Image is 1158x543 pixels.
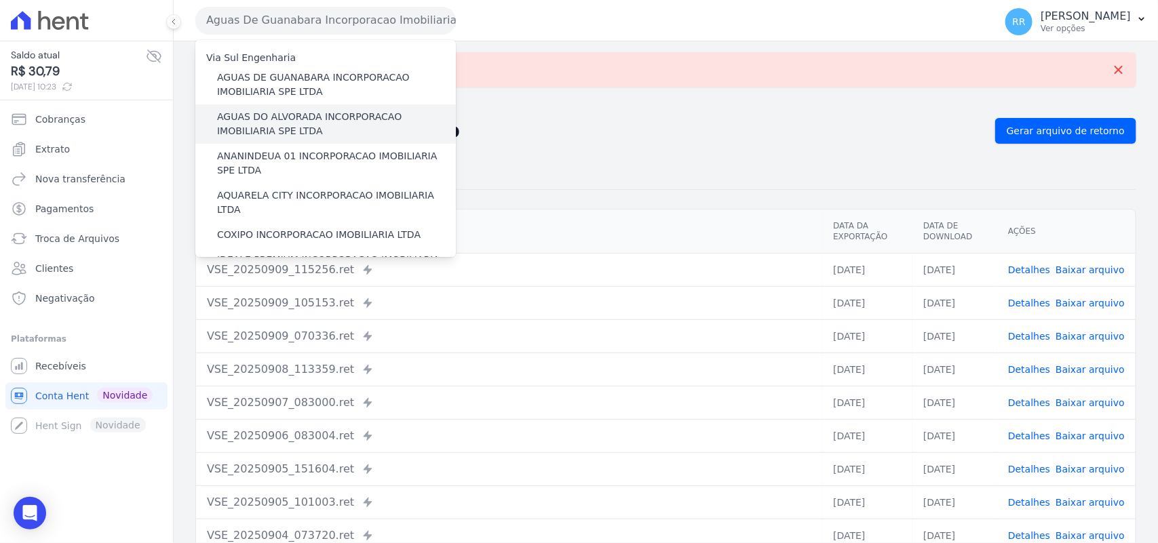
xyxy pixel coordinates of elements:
span: Cobranças [35,113,85,126]
a: Baixar arquivo [1056,397,1125,408]
a: Conta Hent Novidade [5,382,168,409]
td: [DATE] [912,452,997,485]
label: AGUAS DE GUANABARA INCORPORACAO IMOBILIARIA SPE LTDA [217,71,456,99]
a: Extrato [5,136,168,163]
label: Via Sul Engenharia [206,52,296,63]
span: Novidade [97,388,153,403]
span: Nova transferência [35,172,126,186]
span: Pagamentos [35,202,94,216]
button: RR [PERSON_NAME] Ver opções [995,3,1158,41]
label: AQUARELA CITY INCORPORACAO IMOBILIARIA LTDA [217,188,456,217]
p: Ver opções [1041,23,1131,34]
a: Gerar arquivo de retorno [995,118,1136,144]
label: ANANINDEUA 01 INCORPORACAO IMOBILIARIA SPE LTDA [217,149,456,178]
a: Clientes [5,255,168,282]
span: [DATE] 10:23 [11,81,146,93]
a: Detalhes [1008,464,1050,475]
td: [DATE] [822,386,912,419]
td: [DATE] [822,286,912,319]
span: Saldo atual [11,48,146,62]
label: COXIPO INCORPORACAO IMOBILIARIA LTDA [217,228,421,242]
a: Detalhes [1008,298,1050,308]
a: Detalhes [1008,497,1050,508]
span: Clientes [35,262,73,275]
a: Recebíveis [5,353,168,380]
th: Data de Download [912,209,997,254]
button: Aguas De Guanabara Incorporacao Imobiliaria SPE LTDA [195,7,456,34]
span: Conta Hent [35,389,89,403]
a: Detalhes [1008,430,1050,441]
span: R$ 30,79 [11,62,146,81]
nav: Breadcrumb [195,98,1136,113]
div: VSE_20250907_083000.ret [207,395,811,411]
td: [DATE] [912,419,997,452]
a: Pagamentos [5,195,168,222]
a: Troca de Arquivos [5,225,168,252]
td: [DATE] [822,485,912,519]
a: Baixar arquivo [1056,530,1125,541]
label: IDEALE PREMIUM INCORPORACAO IMOBILIARIA LTDA [217,253,456,281]
span: Gerar arquivo de retorno [1007,124,1125,138]
a: Baixar arquivo [1056,464,1125,475]
span: RR [1012,17,1025,26]
th: Ações [997,209,1136,254]
a: Baixar arquivo [1056,331,1125,342]
a: Detalhes [1008,364,1050,375]
td: [DATE] [912,485,997,519]
td: [DATE] [912,253,997,286]
p: [PERSON_NAME] [1041,9,1131,23]
td: [DATE] [822,419,912,452]
div: VSE_20250909_105153.ret [207,295,811,311]
a: Cobranças [5,106,168,133]
td: [DATE] [912,386,997,419]
a: Detalhes [1008,397,1050,408]
span: Troca de Arquivos [35,232,119,245]
span: Recebíveis [35,359,86,373]
a: Detalhes [1008,530,1050,541]
div: Plataformas [11,331,162,347]
nav: Sidebar [11,106,162,439]
td: [DATE] [912,353,997,386]
div: VSE_20250906_083004.ret [207,428,811,444]
td: [DATE] [822,253,912,286]
td: [DATE] [822,353,912,386]
a: Detalhes [1008,264,1050,275]
div: VSE_20250905_101003.ret [207,494,811,510]
a: Baixar arquivo [1056,298,1125,308]
div: VSE_20250909_070336.ret [207,328,811,344]
div: VSE_20250905_151604.ret [207,461,811,477]
td: [DATE] [822,452,912,485]
a: Baixar arquivo [1056,497,1125,508]
a: Baixar arquivo [1056,364,1125,375]
div: Open Intercom Messenger [14,497,46,529]
a: Detalhes [1008,331,1050,342]
h2: Exportações de Retorno [195,121,984,140]
a: Baixar arquivo [1056,430,1125,441]
td: [DATE] [912,319,997,353]
td: [DATE] [822,319,912,353]
label: AGUAS DO ALVORADA INCORPORACAO IMOBILIARIA SPE LTDA [217,110,456,138]
div: VSE_20250908_113359.ret [207,361,811,378]
span: Negativação [35,291,95,305]
a: Negativação [5,285,168,312]
td: [DATE] [912,286,997,319]
span: Extrato [35,142,70,156]
div: VSE_20250909_115256.ret [207,262,811,278]
a: Nova transferência [5,165,168,193]
th: Data da Exportação [822,209,912,254]
a: Baixar arquivo [1056,264,1125,275]
th: Arquivo [196,209,822,254]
